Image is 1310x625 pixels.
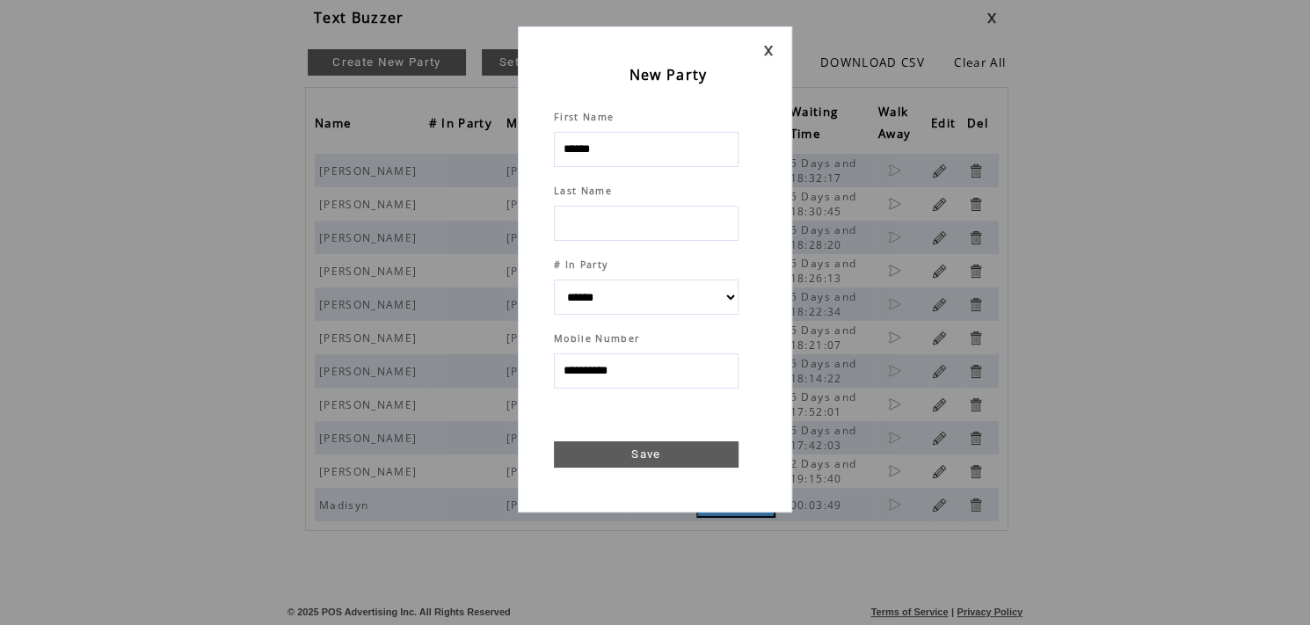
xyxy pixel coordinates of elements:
[554,441,739,468] a: Save
[554,258,608,271] span: # In Party
[554,111,614,123] span: First Name
[630,65,708,84] span: New Party
[554,332,639,345] span: Mobile Number
[554,185,612,197] span: Last Name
